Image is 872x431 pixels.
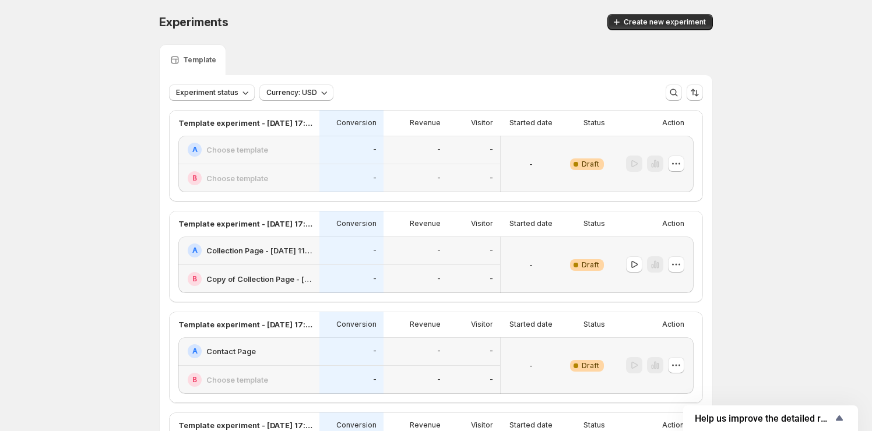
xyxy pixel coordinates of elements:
h2: B [192,274,197,284]
span: Create new experiment [624,17,706,27]
h2: Choose template [206,374,268,386]
p: - [490,347,493,356]
p: - [373,375,377,384]
p: - [437,174,441,183]
p: Started date [509,118,553,128]
p: Visitor [471,118,493,128]
p: Conversion [336,118,377,128]
p: Status [583,320,605,329]
p: Started date [509,421,553,430]
h2: A [192,347,198,356]
p: - [373,145,377,154]
p: Template experiment - [DATE] 17:30:51 [178,218,312,229]
h2: Collection Page - [DATE] 11:20:44 [206,245,312,256]
p: - [437,347,441,356]
p: Visitor [471,421,493,430]
p: Conversion [336,421,377,430]
p: Action [662,118,684,128]
h2: A [192,246,198,255]
p: - [373,246,377,255]
p: Template experiment - [DATE] 17:22:14 [178,419,312,431]
span: Draft [582,260,599,270]
button: Show survey - Help us improve the detailed report for A/B campaigns [695,411,846,425]
p: - [437,274,441,284]
p: - [373,347,377,356]
p: - [529,158,533,170]
button: Experiment status [169,84,255,101]
p: Conversion [336,320,377,329]
p: - [529,360,533,372]
p: Visitor [471,320,493,329]
p: - [437,145,441,154]
p: Started date [509,320,553,329]
p: Template [183,55,216,65]
button: Sort the results [687,84,703,101]
p: Action [662,320,684,329]
p: - [529,259,533,271]
p: Action [662,421,684,430]
p: Conversion [336,219,377,228]
p: Action [662,219,684,228]
h2: A [192,145,198,154]
h2: B [192,375,197,384]
h2: Choose template [206,144,268,156]
span: Experiment status [176,88,238,97]
p: Started date [509,219,553,228]
p: Revenue [410,118,441,128]
p: Revenue [410,320,441,329]
p: Revenue [410,421,441,430]
span: Experiments [159,15,228,29]
p: Revenue [410,219,441,228]
p: Template experiment - [DATE] 17:28:03 [178,117,312,129]
p: - [373,274,377,284]
h2: B [192,174,197,183]
button: Currency: USD [259,84,333,101]
p: Status [583,118,605,128]
p: Status [583,219,605,228]
p: Status [583,421,605,430]
p: Visitor [471,219,493,228]
span: Currency: USD [266,88,317,97]
p: - [437,246,441,255]
p: - [490,274,493,284]
p: - [490,375,493,384]
h2: Copy of Collection Page - [DATE] 11:20:44 [206,273,312,285]
span: Draft [582,160,599,169]
p: Template experiment - [DATE] 17:08:55 [178,319,312,330]
p: - [437,375,441,384]
p: - [490,145,493,154]
p: - [490,246,493,255]
h2: Contact Page [206,345,256,357]
span: Draft [582,361,599,370]
p: - [373,174,377,183]
span: Help us improve the detailed report for A/B campaigns [695,413,832,424]
p: - [490,174,493,183]
button: Create new experiment [607,14,713,30]
h2: Choose template [206,172,268,184]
